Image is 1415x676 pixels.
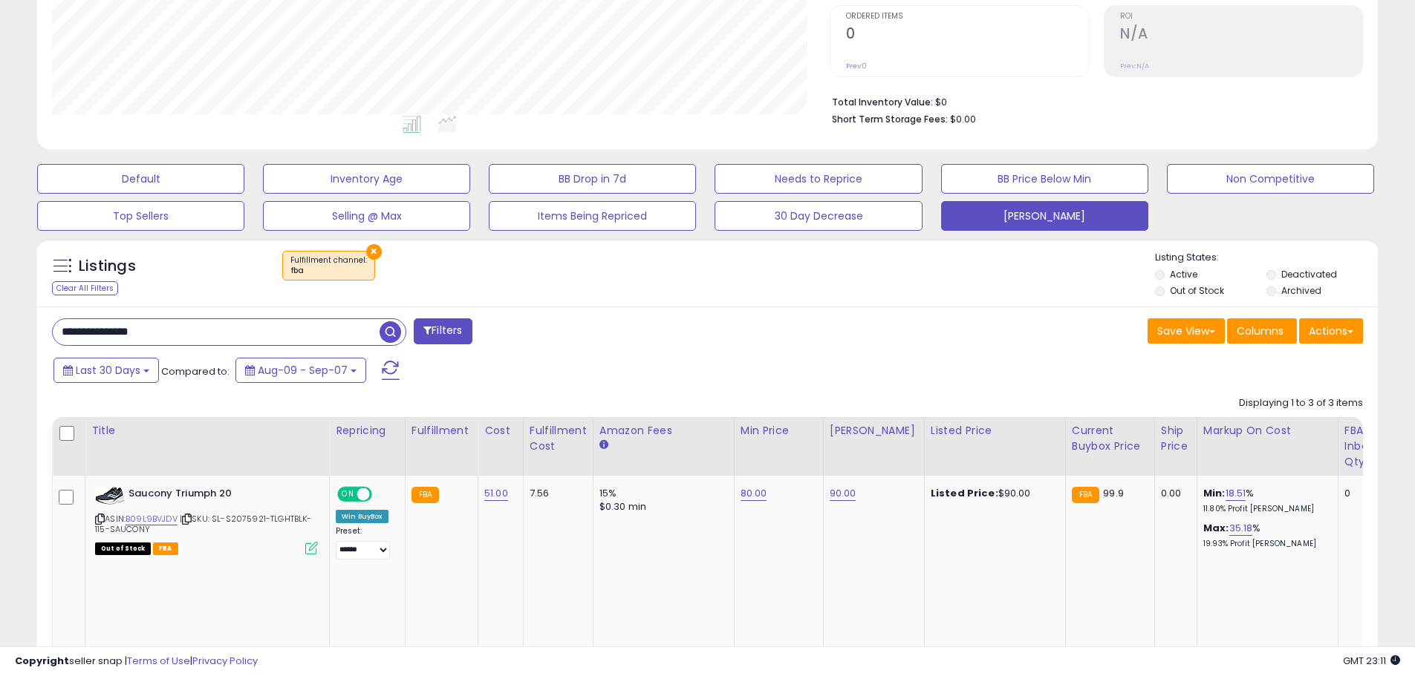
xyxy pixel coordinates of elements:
[1344,487,1384,500] div: 0
[336,423,399,439] div: Repricing
[235,358,366,383] button: Aug-09 - Sep-07
[79,256,136,277] h5: Listings
[489,164,696,194] button: BB Drop in 7d
[1120,13,1362,21] span: ROI
[1203,539,1327,549] p: 19.93% Profit [PERSON_NAME]
[741,486,767,501] a: 80.00
[931,487,1054,500] div: $90.00
[599,487,723,500] div: 15%
[412,487,439,503] small: FBA
[414,318,472,344] button: Filters
[1226,486,1246,501] a: 18.51
[161,364,230,378] span: Compared to:
[1103,486,1124,500] span: 99.9
[832,96,933,108] b: Total Inventory Value:
[153,542,178,555] span: FBA
[715,201,922,231] button: 30 Day Decrease
[1299,318,1363,344] button: Actions
[1281,268,1337,280] label: Deactivated
[741,423,817,439] div: Min Price
[846,25,1088,45] h2: 0
[1161,487,1185,500] div: 0.00
[1229,521,1253,536] a: 35.18
[484,486,508,501] a: 51.00
[370,488,394,501] span: OFF
[95,513,312,535] span: | SKU: SL-S2075921-TLGHTBLK-115-SAUCONY
[1197,417,1338,476] th: The percentage added to the cost of goods (COGS) that forms the calculator for Min & Max prices.
[126,513,178,525] a: B09L9BVJDV
[941,164,1148,194] button: BB Price Below Min
[1203,522,1327,549] div: %
[1344,423,1389,470] div: FBA inbound Qty
[339,488,357,501] span: ON
[1072,423,1148,454] div: Current Buybox Price
[366,244,382,260] button: ×
[1227,318,1297,344] button: Columns
[15,654,258,669] div: seller snap | |
[95,487,125,505] img: 41EQzfkP5nL._SL40_.jpg
[95,487,318,553] div: ASIN:
[484,423,517,439] div: Cost
[290,266,367,276] div: fba
[489,201,696,231] button: Items Being Repriced
[1237,324,1284,338] span: Columns
[599,423,728,439] div: Amazon Fees
[1072,487,1099,503] small: FBA
[1343,654,1400,668] span: 2025-10-8 23:11 GMT
[258,363,348,378] span: Aug-09 - Sep-07
[1170,268,1197,280] label: Active
[950,112,976,126] span: $0.00
[715,164,922,194] button: Needs to Reprice
[37,164,244,194] button: Default
[95,542,151,555] span: All listings that are currently out of stock and unavailable for purchase on Amazon
[832,113,948,125] b: Short Term Storage Fees:
[1203,486,1226,500] b: Min:
[1167,164,1374,194] button: Non Competitive
[1161,423,1191,454] div: Ship Price
[1148,318,1225,344] button: Save View
[931,423,1059,439] div: Listed Price
[76,363,140,378] span: Last 30 Days
[846,13,1088,21] span: Ordered Items
[1120,62,1149,70] small: Prev: N/A
[1120,25,1362,45] h2: N/A
[846,62,867,70] small: Prev: 0
[263,201,470,231] button: Selling @ Max
[336,510,388,523] div: Win BuyBox
[129,487,309,505] b: Saucony Triumph 20
[52,281,118,295] div: Clear All Filters
[830,423,918,439] div: [PERSON_NAME]
[530,423,587,454] div: Fulfillment Cost
[1203,487,1327,514] div: %
[263,164,470,194] button: Inventory Age
[941,201,1148,231] button: [PERSON_NAME]
[832,92,1352,110] li: $0
[53,358,159,383] button: Last 30 Days
[1155,251,1378,265] p: Listing States:
[530,487,582,500] div: 7.56
[599,500,723,513] div: $0.30 min
[1203,423,1332,439] div: Markup on Cost
[412,423,472,439] div: Fulfillment
[931,486,998,500] b: Listed Price:
[192,654,258,668] a: Privacy Policy
[91,423,323,439] div: Title
[1170,284,1224,297] label: Out of Stock
[830,486,856,501] a: 90.00
[1239,396,1363,410] div: Displaying 1 to 3 of 3 items
[290,255,367,277] span: Fulfillment channel :
[1203,504,1327,514] p: 11.80% Profit [PERSON_NAME]
[1281,284,1321,297] label: Archived
[127,654,190,668] a: Terms of Use
[1203,521,1229,535] b: Max:
[15,654,69,668] strong: Copyright
[336,526,394,559] div: Preset:
[37,201,244,231] button: Top Sellers
[599,439,608,452] small: Amazon Fees.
